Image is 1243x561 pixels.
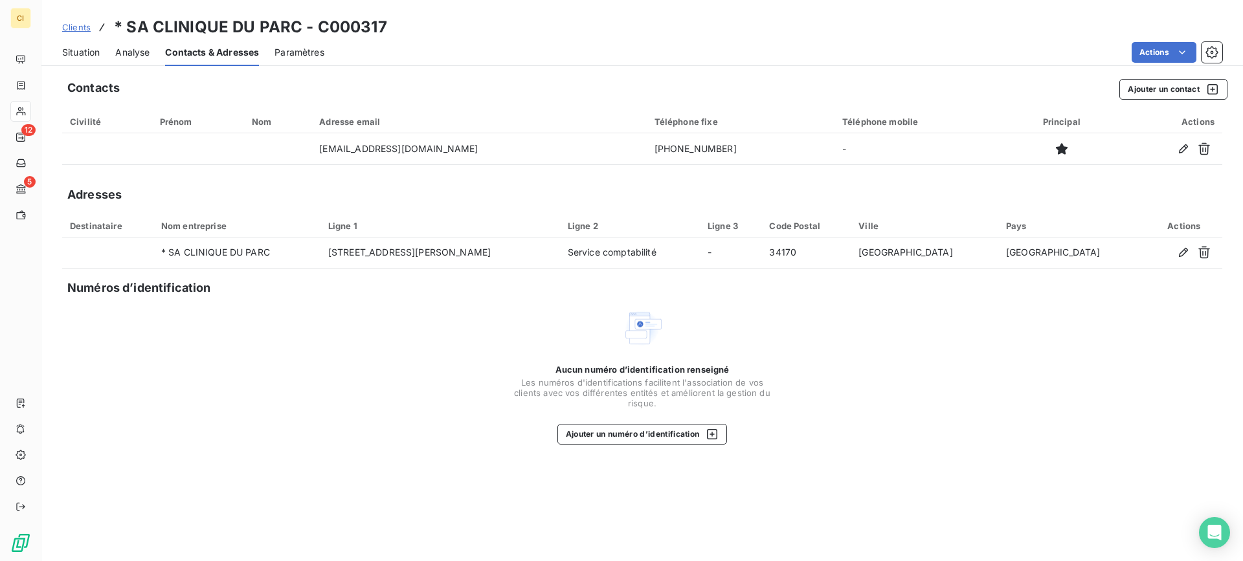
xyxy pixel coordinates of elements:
[842,116,1003,127] div: Téléphone mobile
[1121,116,1215,127] div: Actions
[555,364,730,375] span: Aucun numéro d’identification renseigné
[319,116,638,127] div: Adresse email
[700,237,761,269] td: -
[114,16,387,39] h3: * SA CLINIQUE DU PARC - C000317
[513,377,772,408] span: Les numéros d'identifications facilitent l'association de vos clients avec vos différentes entité...
[769,221,843,231] div: Code Postal
[1132,42,1196,63] button: Actions
[10,533,31,553] img: Logo LeanPay
[621,307,663,349] img: Empty state
[10,8,31,28] div: CI
[655,116,827,127] div: Téléphone fixe
[761,237,851,269] td: 34170
[274,46,324,59] span: Paramètres
[1154,221,1215,231] div: Actions
[834,133,1011,164] td: -
[67,79,120,97] h5: Contacts
[1006,221,1138,231] div: Pays
[1199,517,1230,548] div: Open Intercom Messenger
[67,186,122,204] h5: Adresses
[153,237,320,269] td: * SA CLINIQUE DU PARC
[161,221,313,231] div: Nom entreprise
[320,237,560,269] td: [STREET_ADDRESS][PERSON_NAME]
[328,221,552,231] div: Ligne 1
[851,237,998,269] td: [GEOGRAPHIC_DATA]
[24,176,36,188] span: 5
[647,133,834,164] td: [PHONE_NUMBER]
[568,221,692,231] div: Ligne 2
[1018,116,1105,127] div: Principal
[858,221,991,231] div: Ville
[252,116,304,127] div: Nom
[67,279,211,297] h5: Numéros d’identification
[998,237,1146,269] td: [GEOGRAPHIC_DATA]
[1119,79,1227,100] button: Ajouter un contact
[62,22,91,32] span: Clients
[560,237,700,269] td: Service comptabilité
[70,116,144,127] div: Civilité
[21,124,36,136] span: 12
[557,424,728,445] button: Ajouter un numéro d’identification
[62,46,100,59] span: Situation
[70,221,146,231] div: Destinataire
[311,133,646,164] td: [EMAIL_ADDRESS][DOMAIN_NAME]
[115,46,150,59] span: Analyse
[165,46,259,59] span: Contacts & Adresses
[62,21,91,34] a: Clients
[160,116,236,127] div: Prénom
[708,221,754,231] div: Ligne 3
